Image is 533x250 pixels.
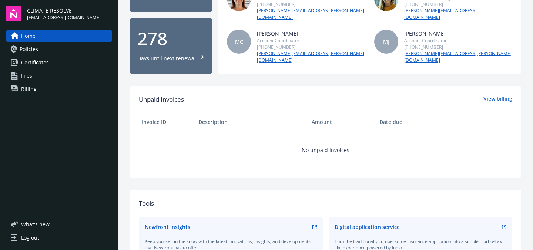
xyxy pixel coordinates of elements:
[137,30,205,47] div: 278
[257,44,365,50] div: [PHONE_NUMBER]
[257,30,365,37] div: [PERSON_NAME]
[6,83,112,95] a: Billing
[27,14,101,21] span: [EMAIL_ADDRESS][DOMAIN_NAME]
[139,95,184,104] span: Unpaid Invoices
[21,83,37,95] span: Billing
[257,1,365,7] div: [PHONE_NUMBER]
[257,37,365,44] div: Account Coordinator
[6,70,112,82] a: Files
[404,44,512,50] div: [PHONE_NUMBER]
[383,38,389,45] span: MJ
[6,57,112,68] a: Certificates
[145,223,190,231] div: Newfront Insights
[404,1,512,7] div: [PHONE_NUMBER]
[235,38,243,45] span: MC
[27,7,101,14] span: CLIMATE RESOLVE
[21,57,49,68] span: Certificates
[483,95,512,104] a: View billing
[404,50,512,64] a: [PERSON_NAME][EMAIL_ADDRESS][PERSON_NAME][DOMAIN_NAME]
[257,7,365,21] a: [PERSON_NAME][EMAIL_ADDRESS][PERSON_NAME][DOMAIN_NAME]
[376,113,433,131] th: Date due
[309,113,376,131] th: Amount
[21,232,39,244] div: Log out
[21,30,36,42] span: Home
[404,37,512,44] div: Account Coordinator
[195,113,309,131] th: Description
[6,30,112,42] a: Home
[404,7,512,21] a: [PERSON_NAME][EMAIL_ADDRESS][DOMAIN_NAME]
[139,113,195,131] th: Invoice ID
[20,43,38,55] span: Policies
[404,30,512,37] div: [PERSON_NAME]
[139,131,512,169] td: No unpaid invoices
[137,55,196,62] div: Days until next renewal
[21,220,50,228] span: What ' s new
[21,70,32,82] span: Files
[6,6,21,21] img: navigator-logo.svg
[6,43,112,55] a: Policies
[130,18,212,74] button: 278Days until next renewal
[27,6,112,21] button: CLIMATE RESOLVE[EMAIL_ADDRESS][DOMAIN_NAME]
[335,223,400,231] div: Digital application service
[139,199,512,208] div: Tools
[6,220,61,228] button: What's new
[257,50,365,64] a: [PERSON_NAME][EMAIL_ADDRESS][PERSON_NAME][DOMAIN_NAME]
